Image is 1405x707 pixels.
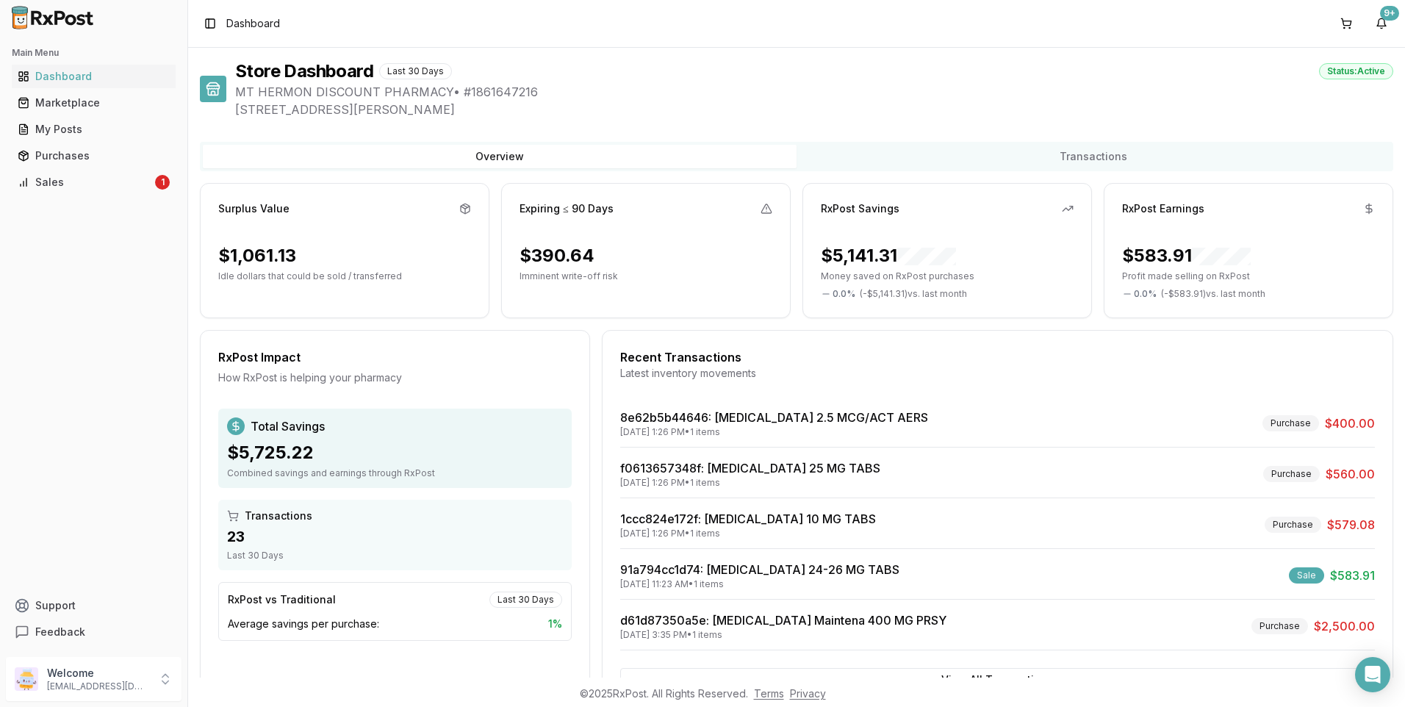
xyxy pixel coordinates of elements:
[12,47,176,59] h2: Main Menu
[620,668,1375,692] button: View All Transactions
[218,348,572,366] div: RxPost Impact
[35,625,85,639] span: Feedback
[1314,617,1375,635] span: $2,500.00
[218,370,572,385] div: How RxPost is helping your pharmacy
[379,63,452,79] div: Last 30 Days
[12,169,176,195] a: Sales1
[860,288,967,300] span: ( - $5,141.31 ) vs. last month
[227,526,563,547] div: 23
[155,175,170,190] div: 1
[489,592,562,608] div: Last 30 Days
[12,63,176,90] a: Dashboard
[228,592,336,607] div: RxPost vs Traditional
[1319,63,1393,79] div: Status: Active
[1355,657,1390,692] div: Open Intercom Messenger
[227,441,563,464] div: $5,725.22
[245,509,312,523] span: Transactions
[620,477,880,489] div: [DATE] 1:26 PM • 1 items
[1370,12,1393,35] button: 9+
[6,592,182,619] button: Support
[12,143,176,169] a: Purchases
[226,16,280,31] nav: breadcrumb
[1325,414,1375,432] span: $400.00
[235,60,373,83] h1: Store Dashboard
[833,288,855,300] span: 0.0 %
[1263,466,1320,482] div: Purchase
[6,91,182,115] button: Marketplace
[18,122,170,137] div: My Posts
[235,101,1393,118] span: [STREET_ADDRESS][PERSON_NAME]
[620,578,899,590] div: [DATE] 11:23 AM • 1 items
[620,629,946,641] div: [DATE] 3:35 PM • 1 items
[797,145,1390,168] button: Transactions
[218,201,290,216] div: Surplus Value
[1326,465,1375,483] span: $560.00
[47,681,149,692] p: [EMAIL_ADDRESS][DOMAIN_NAME]
[790,687,826,700] a: Privacy
[821,244,956,268] div: $5,141.31
[1380,6,1399,21] div: 9+
[620,528,876,539] div: [DATE] 1:26 PM • 1 items
[18,148,170,163] div: Purchases
[218,270,471,282] p: Idle dollars that could be sold / transferred
[227,550,563,561] div: Last 30 Days
[620,348,1375,366] div: Recent Transactions
[1161,288,1265,300] span: ( - $583.91 ) vs. last month
[1262,415,1319,431] div: Purchase
[1330,567,1375,584] span: $583.91
[620,366,1375,381] div: Latest inventory movements
[620,512,876,526] a: 1ccc824e172f: [MEDICAL_DATA] 10 MG TABS
[18,175,152,190] div: Sales
[620,562,899,577] a: 91a794cc1d74: [MEDICAL_DATA] 24-26 MG TABS
[620,461,880,475] a: f0613657348f: [MEDICAL_DATA] 25 MG TABS
[1251,618,1308,634] div: Purchase
[251,417,325,435] span: Total Savings
[203,145,797,168] button: Overview
[228,617,379,631] span: Average savings per purchase:
[620,613,946,628] a: d61d87350a5e: [MEDICAL_DATA] Maintena 400 MG PRSY
[821,201,899,216] div: RxPost Savings
[1134,288,1157,300] span: 0.0 %
[821,270,1074,282] p: Money saved on RxPost purchases
[6,118,182,141] button: My Posts
[548,617,562,631] span: 1 %
[754,687,784,700] a: Terms
[218,244,296,268] div: $1,061.13
[15,667,38,691] img: User avatar
[520,244,594,268] div: $390.64
[520,201,614,216] div: Expiring ≤ 90 Days
[18,69,170,84] div: Dashboard
[6,144,182,168] button: Purchases
[235,83,1393,101] span: MT HERMON DISCOUNT PHARMACY • # 1861647216
[6,65,182,88] button: Dashboard
[227,467,563,479] div: Combined savings and earnings through RxPost
[520,270,772,282] p: Imminent write-off risk
[1327,516,1375,534] span: $579.08
[6,171,182,194] button: Sales1
[6,6,100,29] img: RxPost Logo
[1122,201,1204,216] div: RxPost Earnings
[18,96,170,110] div: Marketplace
[1265,517,1321,533] div: Purchase
[6,619,182,645] button: Feedback
[12,90,176,116] a: Marketplace
[620,410,928,425] a: 8e62b5b44646: [MEDICAL_DATA] 2.5 MCG/ACT AERS
[1122,270,1375,282] p: Profit made selling on RxPost
[12,116,176,143] a: My Posts
[1289,567,1324,584] div: Sale
[1122,244,1251,268] div: $583.91
[620,426,928,438] div: [DATE] 1:26 PM • 1 items
[47,666,149,681] p: Welcome
[226,16,280,31] span: Dashboard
